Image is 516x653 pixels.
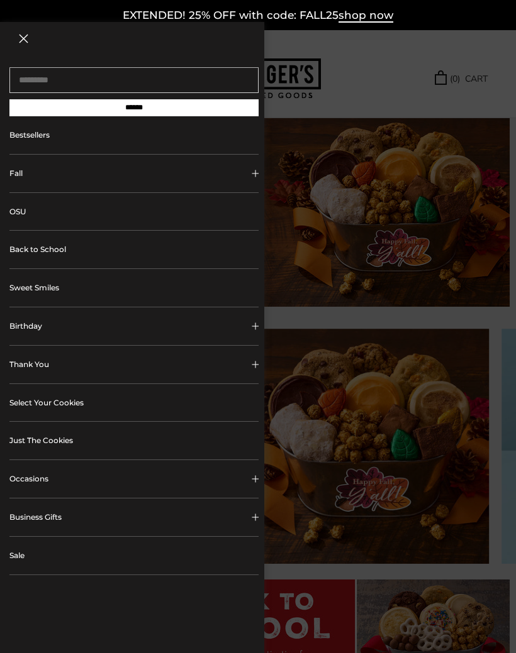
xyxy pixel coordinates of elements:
a: Sweet Smiles [9,269,259,307]
a: Bestsellers [9,116,259,154]
a: OSU [9,193,259,231]
button: Collapsible block button [9,460,259,498]
a: Just The Cookies [9,422,259,459]
span: shop now [339,9,393,23]
button: Collapsible block button [9,155,259,192]
a: Sale [9,537,259,574]
button: Collapsible block button [9,346,259,383]
button: Collapsible block button [9,498,259,536]
nav: Sidebar navigation [9,116,259,613]
a: Select Your Cookies [9,384,259,422]
input: Search... [9,67,259,93]
a: EXTENDED! 25% OFF with code: FALL25shop now [123,9,393,23]
a: TRY US! [9,575,259,613]
a: Back to School [9,231,259,268]
button: Close navigation [19,34,28,43]
button: Collapsible block button [9,307,259,345]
